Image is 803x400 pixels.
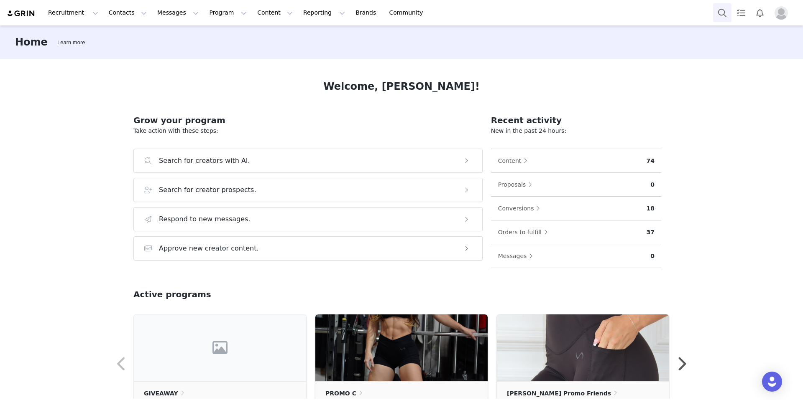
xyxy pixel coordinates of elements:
[491,127,661,135] p: New in the past 24 hours:
[159,243,259,253] h3: Approve new creator content.
[15,35,48,50] h3: Home
[56,38,87,47] div: Tooltip anchor
[770,6,796,20] button: Profile
[43,3,103,22] button: Recruitment
[647,204,655,213] p: 18
[133,236,483,261] button: Approve new creator content.
[323,79,480,94] h1: Welcome, [PERSON_NAME]!
[133,207,483,231] button: Respond to new messages.
[647,228,655,237] p: 37
[751,3,769,22] button: Notifications
[507,389,611,398] p: [PERSON_NAME] Promo Friends
[133,149,483,173] button: Search for creators with AI.
[152,3,204,22] button: Messages
[498,154,532,167] button: Content
[133,288,211,301] h2: Active programs
[159,214,251,224] h3: Respond to new messages.
[159,185,256,195] h3: Search for creator prospects.
[133,127,483,135] p: Take action with these steps:
[497,314,669,381] img: f1c0dc7f-52de-41d3-99ce-de8b8ed9ec27.jpg
[133,114,483,127] h2: Grow your program
[315,314,488,381] img: db2467e3-a2ae-40ad-b8e2-3fde94dac7f5.jpeg
[384,3,432,22] a: Community
[498,249,537,263] button: Messages
[713,3,731,22] button: Search
[325,389,356,398] p: PROMO C
[252,3,298,22] button: Content
[350,3,384,22] a: Brands
[144,389,178,398] p: GIVEAWAY
[133,178,483,202] button: Search for creator prospects.
[647,157,655,165] p: 74
[7,10,36,18] img: grin logo
[204,3,252,22] button: Program
[104,3,152,22] button: Contacts
[491,114,661,127] h2: Recent activity
[650,180,655,189] p: 0
[498,202,545,215] button: Conversions
[762,372,782,392] div: Open Intercom Messenger
[732,3,750,22] a: Tasks
[498,178,537,191] button: Proposals
[159,156,250,166] h3: Search for creators with AI.
[650,252,655,261] p: 0
[775,6,788,20] img: placeholder-profile.jpg
[498,225,552,239] button: Orders to fulfill
[298,3,350,22] button: Reporting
